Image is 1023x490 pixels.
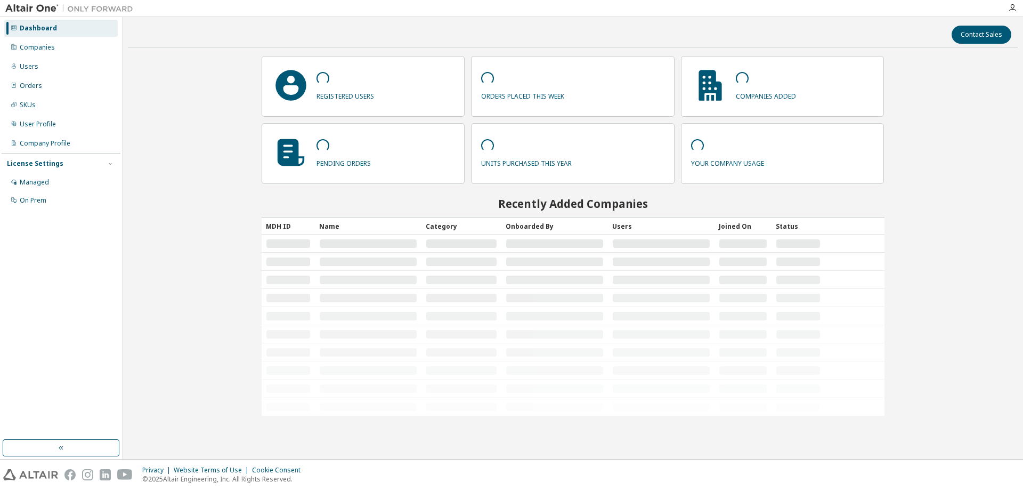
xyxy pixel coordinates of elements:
p: your company usage [691,156,764,168]
div: Name [319,218,417,235]
div: Cookie Consent [252,466,307,475]
img: altair_logo.svg [3,469,58,480]
p: units purchased this year [481,156,572,168]
div: Privacy [142,466,174,475]
div: Joined On [719,218,767,235]
button: Contact Sales [952,26,1011,44]
div: License Settings [7,159,63,168]
div: Company Profile [20,139,70,148]
div: Website Terms of Use [174,466,252,475]
div: User Profile [20,120,56,128]
div: Onboarded By [506,218,604,235]
div: On Prem [20,196,46,205]
div: Managed [20,178,49,187]
img: youtube.svg [117,469,133,480]
div: Category [426,218,497,235]
div: Companies [20,43,55,52]
img: Altair One [5,3,139,14]
p: companies added [736,89,796,101]
h2: Recently Added Companies [262,197,884,211]
img: linkedin.svg [100,469,111,480]
div: Status [776,218,821,235]
img: facebook.svg [64,469,76,480]
p: orders placed this week [481,89,564,101]
div: Users [20,62,38,71]
div: Dashboard [20,24,57,33]
p: registered users [316,89,374,101]
div: MDH ID [266,218,311,235]
p: © 2025 Altair Engineering, Inc. All Rights Reserved. [142,475,307,484]
div: Orders [20,82,42,90]
p: pending orders [316,156,371,168]
div: Users [612,218,710,235]
div: SKUs [20,101,36,109]
img: instagram.svg [82,469,93,480]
